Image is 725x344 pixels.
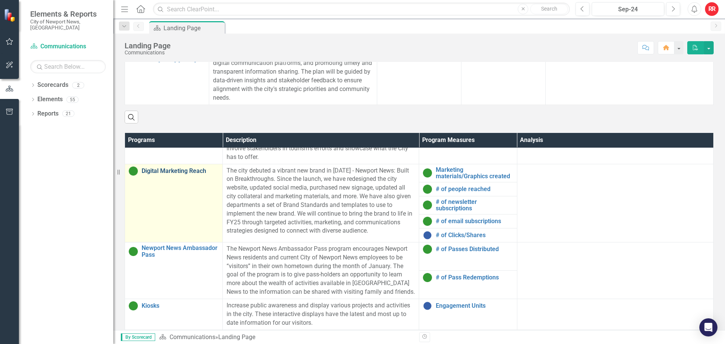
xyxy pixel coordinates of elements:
[423,168,432,177] img: On Target
[170,333,215,341] a: Communications
[142,168,219,174] a: Digital Marketing Reach
[30,42,106,51] a: Communications
[541,6,557,12] span: Search
[419,182,517,196] td: Double-Click to Edit Right Click for Context Menu
[699,318,717,336] div: Open Intercom Messenger
[419,228,517,242] td: Double-Click to Edit Right Click for Context Menu
[592,2,664,16] button: Sep-24
[72,82,84,88] div: 2
[227,245,415,295] span: The Newport News Ambassador Pass program encourages Newport News residents and current City of Ne...
[517,242,713,299] td: Double-Click to Edit
[30,60,106,73] input: Search Below...
[423,231,432,240] img: No Information
[436,274,513,281] a: # of Pass Redemptions
[423,273,432,282] img: On Target
[517,164,713,242] td: Double-Click to Edit
[517,299,713,330] td: Double-Click to Edit
[423,201,432,210] img: On Target
[129,167,138,176] img: On Target
[125,242,223,299] td: Double-Click to Edit Right Click for Context Menu
[125,299,223,330] td: Double-Click to Edit Right Click for Context Menu
[419,299,517,330] td: Double-Click to Edit Right Click for Context Menu
[227,119,415,160] span: National Travel & [DATE] is an annual recognition week that aligns with the U.S. Travel Associati...
[436,302,513,309] a: Engagement Units
[142,16,205,62] a: [DATE]-[DATE] Departmental Annual Goals: Communications Department, City of [GEOGRAPHIC_DATA] New...
[142,245,219,258] a: Newport News Ambassador Pass
[227,302,410,326] span: Increase public awareness and display various projects and activities in the city. These interact...
[37,110,59,118] a: Reports
[30,19,106,31] small: City of Newport News, [GEOGRAPHIC_DATA]
[419,214,517,228] td: Double-Click to Edit Right Click for Context Menu
[129,301,138,310] img: On Target
[227,167,415,236] p: The city debuted a vibrant new brand in [DATE] - Newport News: Built on Breakthroughs. Since the ...
[423,245,432,254] img: On Target
[37,81,68,89] a: Scorecards
[436,167,513,180] a: Marketing materials/Graphics created
[530,4,568,14] button: Search
[436,232,513,239] a: # of Clicks/Shares
[436,199,513,212] a: # of newsletter subscriptions
[62,111,74,117] div: 21
[37,95,63,104] a: Elements
[419,270,517,299] td: Double-Click to Edit Right Click for Context Menu
[419,164,517,182] td: Double-Click to Edit Right Click for Context Menu
[4,8,17,22] img: ClearPoint Strategy
[436,218,513,225] a: # of email subscriptions
[153,3,570,16] input: Search ClearPoint...
[423,217,432,226] img: On Target
[705,2,719,16] button: RR
[125,50,171,56] div: Communications
[142,302,219,309] a: Kiosks
[419,242,517,270] td: Double-Click to Edit Right Click for Context Menu
[159,333,413,342] div: »
[423,185,432,194] img: On Target
[164,23,223,33] div: Landing Page
[121,333,155,341] span: By Scorecard
[30,9,106,19] span: Elements & Reports
[129,247,138,256] img: On Target
[436,246,513,253] a: # of Passes Distributed
[66,96,79,103] div: 55
[125,164,223,242] td: Double-Click to Edit Right Click for Context Menu
[419,196,517,214] td: Double-Click to Edit Right Click for Context Menu
[594,5,662,14] div: Sep-24
[423,301,432,310] img: No Information
[125,42,171,50] div: Landing Page
[436,186,513,193] a: # of people reached
[218,333,255,341] div: Landing Page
